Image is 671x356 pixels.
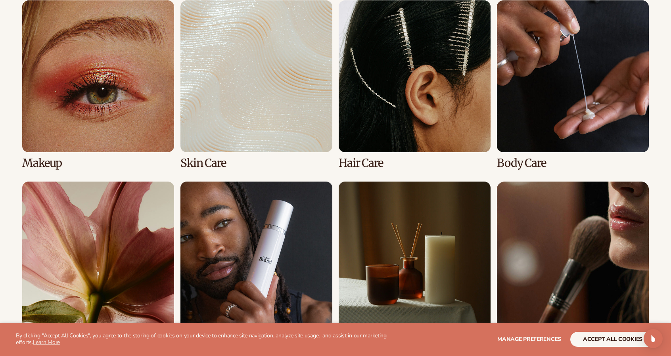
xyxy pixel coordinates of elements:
div: Open Intercom Messenger [644,329,663,348]
h3: Hair Care [339,157,491,169]
h3: Makeup [22,157,174,169]
div: 4 / 8 [497,0,649,169]
div: 7 / 8 [339,182,491,350]
div: 2 / 8 [180,0,332,169]
h3: Skin Care [180,157,332,169]
button: accept all cookies [570,332,655,347]
a: Learn More [33,339,60,346]
h3: Body Care [497,157,649,169]
div: 6 / 8 [180,182,332,350]
p: By clicking "Accept All Cookies", you agree to the storing of cookies on your device to enhance s... [16,333,393,346]
div: 3 / 8 [339,0,491,169]
div: 8 / 8 [497,182,649,350]
div: 5 / 8 [22,182,174,350]
div: 1 / 8 [22,0,174,169]
span: Manage preferences [497,335,561,343]
button: Manage preferences [497,332,561,347]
